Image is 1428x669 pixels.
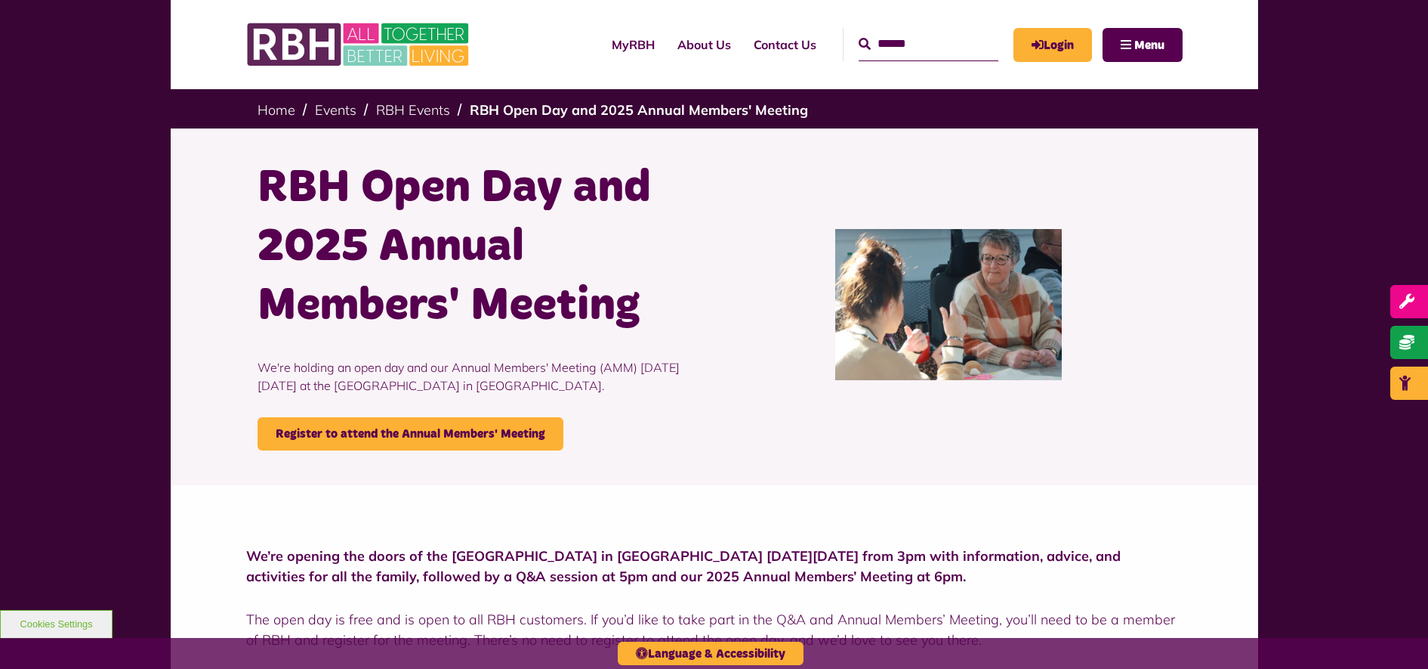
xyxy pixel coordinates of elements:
[666,24,742,65] a: About Us
[246,547,1121,585] strong: We’re opening the doors of the [GEOGRAPHIC_DATA] in [GEOGRAPHIC_DATA] [DATE][DATE] from 3pm with ...
[258,159,703,336] h1: RBH Open Day and 2025 Annual Members' Meeting
[1013,28,1092,62] a: MyRBH
[258,101,295,119] a: Home
[258,417,563,451] a: Register to attend the Annual Members' Meeting
[742,24,828,65] a: Contact Us
[1360,601,1428,669] iframe: Netcall Web Assistant for live chat
[470,101,808,119] a: RBH Open Day and 2025 Annual Members' Meeting
[600,24,666,65] a: MyRBH
[1103,28,1183,62] button: Navigation
[618,642,803,665] button: Language & Accessibility
[376,101,450,119] a: RBH Events
[835,229,1062,380] img: IMG 7040
[246,609,1183,650] p: The open day is free and is open to all RBH customers. If you’d like to take part in the Q&A and ...
[315,101,356,119] a: Events
[246,15,473,74] img: RBH
[258,336,703,417] p: We're holding an open day and our Annual Members' Meeting (AMM) [DATE][DATE] at the [GEOGRAPHIC_D...
[1134,39,1164,51] span: Menu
